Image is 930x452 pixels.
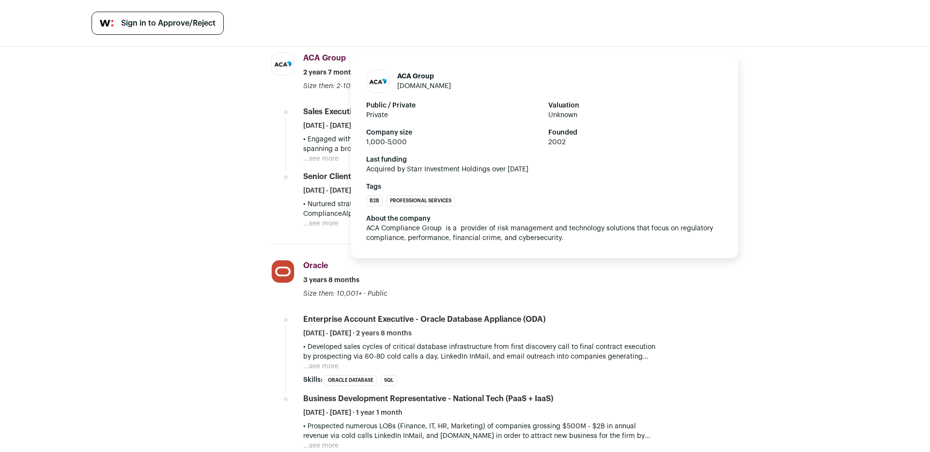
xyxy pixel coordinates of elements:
[303,441,339,451] button: ...see more
[325,375,377,386] li: Oracle Database
[367,70,389,92] img: 20b93e0e453a3e3e2a8024728e1b206e090e66c0c7021710cca729f97577e09a.jpg
[366,137,541,147] span: 1,000-5,000
[303,83,377,90] span: Size then: 2-10 → 11-50
[366,128,541,137] strong: Company size
[303,186,412,196] span: [DATE] - [DATE] · 2 years 3 months
[303,106,479,117] div: Sales Executive - Enterprise Suite (Hedge Fund)
[366,155,723,165] strong: Last funding
[548,110,723,120] span: Unknown
[121,17,216,29] span: Sign in to Approve/Reject
[548,101,723,110] strong: Valuation
[387,196,455,206] li: Professional Services
[303,154,339,164] button: ...see more
[303,135,659,154] p: • Engaged with a diverse array of SEC registered investment advisors, private equity firms, and h...
[272,260,294,283] img: 9c76a23364af62e4939d45365de87dc0abf302c6cae1b266b89975f952efb27b.png
[366,110,541,120] span: Private
[100,20,113,27] img: wellfound-symbol-flush-black-fb3c872781a75f747ccb3a119075da62bfe97bd399995f84a933054e44a575c4.png
[303,422,659,441] p: • Prospected numerous LOBs (Finance, IT, HR, Marketing) of companies grossing $500M - $2B in annu...
[303,375,323,385] span: Skills:
[366,182,723,192] strong: Tags
[366,225,715,241] span: ACA Compliance Group is a provider of risk management and technology solutions that focus on regu...
[92,12,224,35] a: Sign in to Approve/Reject
[303,262,328,270] span: Oracle
[303,408,403,418] span: [DATE] - [DATE] · 1 year 1 month
[303,290,362,297] span: Size then: 10,001+
[397,72,451,81] h1: ACA Group
[381,375,397,386] li: SQL
[368,290,387,297] span: Public
[303,121,387,131] span: [DATE] - [DATE] · 5 months
[303,68,358,77] span: 2 years 7 months
[272,53,294,75] img: 20b93e0e453a3e3e2a8024728e1b206e090e66c0c7021710cca729f97577e09a.jpg
[397,83,451,90] a: [DOMAIN_NAME]
[303,314,545,325] div: Enterprise Account Executive - Oracle Database Appliance (ODA)
[303,275,359,285] span: 3 years 8 months
[303,54,346,62] span: ACA Group
[303,199,659,219] p: • Nurtured strategic relationships and actively prospected new sales opportunities to align ACA’s...
[303,393,553,404] div: Business Development Representative - National Tech (PaaS + IaaS)
[303,329,412,338] span: [DATE] - [DATE] · 2 years 8 months
[303,342,659,362] p: • Developed sales cycles of critical database infrastructure from first discovery call to final c...
[366,165,723,174] span: Acquired by Starr Investment Holdings over [DATE]
[303,362,339,371] button: ...see more
[366,196,383,206] li: B2B
[548,137,723,147] span: 2002
[303,219,339,228] button: ...see more
[303,171,506,182] div: Senior Client Development Associate - RegTech (SaaS)
[366,214,723,224] div: About the company
[366,101,541,110] strong: Public / Private
[364,289,366,299] span: ·
[548,128,723,137] strong: Founded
